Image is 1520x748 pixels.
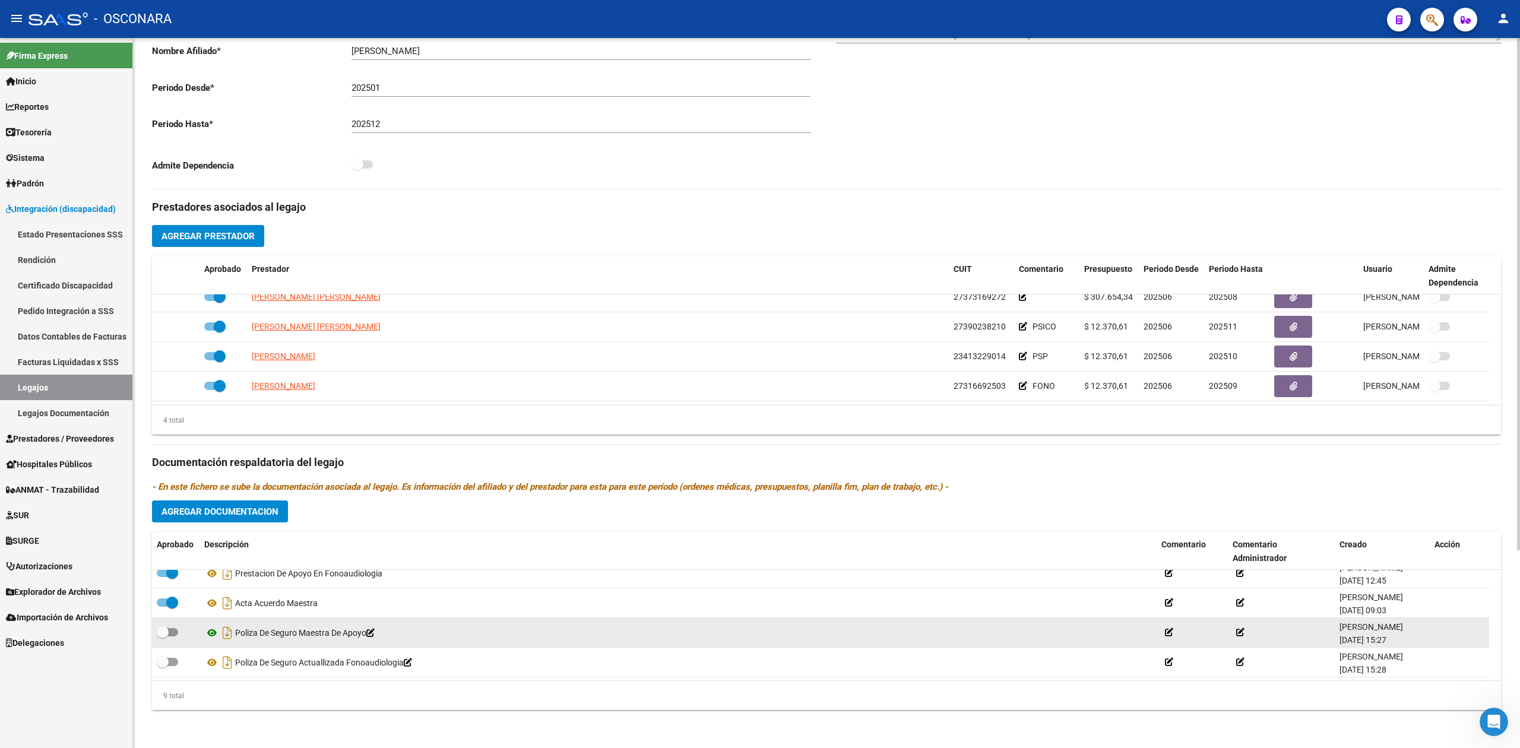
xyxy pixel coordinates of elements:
span: [PERSON_NAME] [DATE] [1363,351,1456,361]
span: 202506 [1144,322,1172,331]
span: Creado [1339,540,1367,549]
mat-icon: menu [9,11,24,26]
datatable-header-cell: Comentario Administrador [1228,532,1335,571]
span: 202506 [1144,351,1172,361]
span: [PERSON_NAME] [1339,563,1403,572]
span: Agregar Prestador [161,231,255,242]
span: PSP [1033,351,1048,361]
span: $ 12.370,61 [1084,351,1128,361]
datatable-header-cell: Creado [1335,532,1430,571]
span: Agregar Documentacion [161,506,278,517]
datatable-header-cell: Descripción [199,532,1157,571]
div: 4 total [152,414,184,427]
h3: Prestadores asociados al legajo [152,199,1501,215]
span: [PERSON_NAME] [252,351,315,361]
i: - En este fichero se sube la documentación asociada al legajo. Es información del afiliado y del ... [152,481,948,492]
span: Reportes [6,100,49,113]
span: [DATE] 12:45 [1339,576,1386,585]
i: Descargar documento [220,594,235,613]
span: Admite Dependencia [1429,264,1478,287]
span: Inicio [6,75,36,88]
span: Autorizaciones [6,560,72,573]
datatable-header-cell: CUIT [949,256,1014,296]
i: Descargar documento [220,564,235,583]
span: 202506 [1144,292,1172,302]
span: Firma Express [6,49,68,62]
span: Delegaciones [6,636,64,649]
span: 27316692503 [954,381,1006,391]
span: Aprobado [204,264,241,274]
datatable-header-cell: Admite Dependencia [1424,256,1489,296]
span: [PERSON_NAME] [1339,652,1403,661]
i: Descargar documento [220,623,235,642]
datatable-header-cell: Usuario [1358,256,1424,296]
p: Periodo Desde [152,81,351,94]
span: 202506 [1144,381,1172,391]
span: Integración (discapacidad) [6,202,116,215]
span: Descripción [204,540,249,549]
span: $ 12.370,61 [1084,381,1128,391]
p: Nombre Afiliado [152,45,351,58]
datatable-header-cell: Aprobado [199,256,247,296]
div: Poliza De Seguro Actuallizada Fonoaudiologia [204,653,1152,672]
mat-icon: person [1496,11,1510,26]
span: Prestador [252,264,289,274]
div: Prestacion De Apoyo En Fonoaudiologia [204,564,1152,583]
span: Explorador de Archivos [6,585,101,598]
div: 9 total [152,689,184,702]
span: 202510 [1209,351,1237,361]
span: Importación de Archivos [6,611,108,624]
span: SUR [6,509,29,522]
span: Padrón [6,177,44,190]
datatable-header-cell: Periodo Desde [1139,256,1204,296]
span: $ 12.370,61 [1084,322,1128,331]
span: Acción [1434,540,1460,549]
span: 202511 [1209,322,1237,331]
span: [PERSON_NAME] [252,381,315,391]
span: Aprobado [157,540,194,549]
p: Admite Dependencia [152,159,351,172]
span: [PERSON_NAME] [1339,592,1403,602]
span: Comentario [1161,540,1206,549]
span: Prestadores / Proveedores [6,432,114,445]
span: CUIT [954,264,972,274]
button: Agregar Prestador [152,225,264,247]
span: [PERSON_NAME] [1339,622,1403,632]
h3: Documentación respaldatoria del legajo [152,454,1501,471]
span: SURGE [6,534,39,547]
span: 202508 [1209,292,1237,302]
span: 23413229014 [954,351,1006,361]
p: Periodo Hasta [152,118,351,131]
iframe: Intercom live chat [1480,708,1508,736]
span: 27390238210 [954,322,1006,331]
span: Hospitales Públicos [6,458,92,471]
span: Presupuesto [1084,264,1132,274]
span: Sistema [6,151,45,164]
span: 202509 [1209,381,1237,391]
datatable-header-cell: Prestador [247,256,949,296]
datatable-header-cell: Presupuesto [1079,256,1139,296]
datatable-header-cell: Periodo Hasta [1204,256,1269,296]
span: [PERSON_NAME] [DATE] [1363,322,1456,331]
datatable-header-cell: Aprobado [152,532,199,571]
span: Usuario [1363,264,1392,274]
span: $ 307.654,34 [1084,292,1133,302]
datatable-header-cell: Acción [1430,532,1489,571]
span: [DATE] 09:03 [1339,606,1386,615]
span: Periodo Desde [1144,264,1199,274]
button: Agregar Documentacion [152,500,288,522]
span: [DATE] 15:28 [1339,665,1386,674]
span: [PERSON_NAME] [DATE] [1363,292,1456,302]
span: Comentario Administrador [1233,540,1287,563]
span: 27373169272 [954,292,1006,302]
div: Poliza De Seguro Maestra De Apoyo [204,623,1152,642]
span: Periodo Hasta [1209,264,1263,274]
i: Descargar documento [220,653,235,672]
span: PSICO [1033,322,1056,331]
span: Comentario [1019,264,1063,274]
span: [PERSON_NAME] [DATE] [1363,381,1456,391]
span: ANMAT - Trazabilidad [6,483,99,496]
span: - OSCONARA [94,6,172,32]
div: Acta Acuerdo Maestra [204,594,1152,613]
span: [PERSON_NAME] [PERSON_NAME] [252,322,381,331]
